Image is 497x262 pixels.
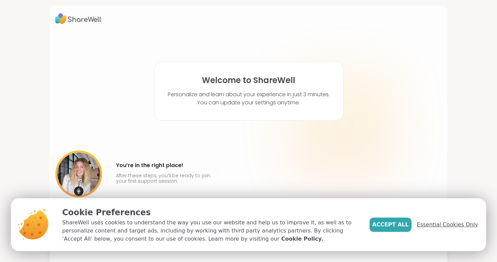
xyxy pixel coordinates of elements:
a: Cookie Policy. [281,235,323,243]
p: ShareWell uses cookies to understand the way you use our website and help us to improve it, as we... [62,219,359,243]
button: Accept All [370,218,411,232]
img: User image [55,150,102,197]
span: Accept All [372,221,409,229]
p: Cookie Preferences [62,206,359,219]
p: Personalize and learn about your experience in just 3 minutes. You can update your settings anytime. [168,90,330,107]
p: After these steps, you’ll be ready to join your first support session. [116,173,213,184]
span: Essential Cookies Only [417,221,478,229]
h1: Welcome to ShareWell [202,76,295,85]
img: ShareWell Logo [55,11,101,26]
img: mic icon [74,186,84,196]
h4: You’re in the right place! [116,160,213,171]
